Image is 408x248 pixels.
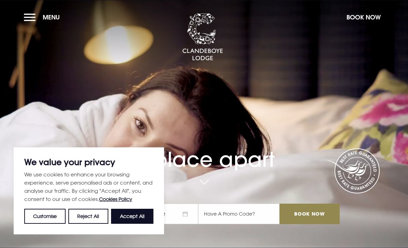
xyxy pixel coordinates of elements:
button: Menu [24,10,63,25]
p: We value your privacy [24,158,153,166]
span: Menu [43,13,60,21]
h1: A place apart [68,132,340,172]
img: Clandeboye Lodge [182,13,223,61]
input: Book Now [280,204,340,224]
a: Cookies Policy [99,196,132,202]
button: Accept All [111,209,153,224]
input: Have A Promo Code? [198,204,280,224]
p: We use cookies to enhance your browsing experience, serve personalised ads or content, and analys... [24,170,153,203]
div: We value your privacy [14,147,164,234]
span: Check Out [133,204,198,224]
button: Customise [24,209,66,224]
button: Reject All [68,209,108,224]
button: Book Now [343,10,384,25]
